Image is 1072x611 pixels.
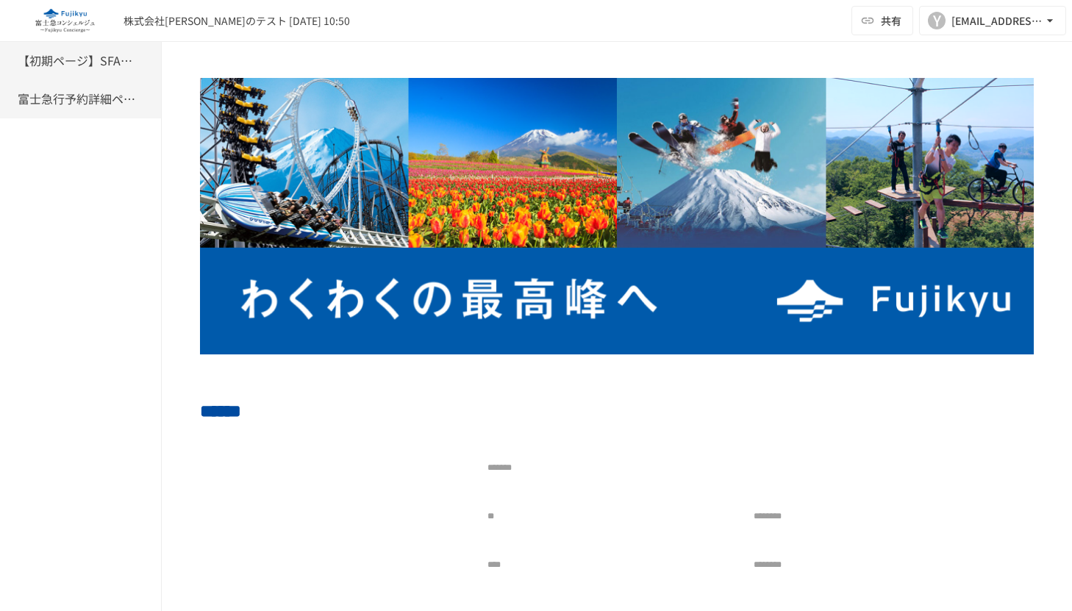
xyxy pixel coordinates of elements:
span: 共有 [881,12,901,29]
div: [EMAIL_ADDRESS][DOMAIN_NAME] [951,12,1043,30]
button: Y[EMAIL_ADDRESS][DOMAIN_NAME] [919,6,1066,35]
button: 共有 [851,6,913,35]
h6: 富士急行予約詳細ページ [18,90,135,109]
div: Y [928,12,946,29]
h6: 【初期ページ】SFAの会社同期 [18,51,135,71]
div: 株式会社[PERSON_NAME]のテスト [DATE] 10:50 [124,13,350,29]
img: eQeGXtYPV2fEKIA3pizDiVdzO5gJTl2ahLbsPaD2E4R [18,9,112,32]
img: aBYkLqpyozxcRUIzwTbdsAeJVhA2zmrFK2AAxN90RDr [200,78,1034,354]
